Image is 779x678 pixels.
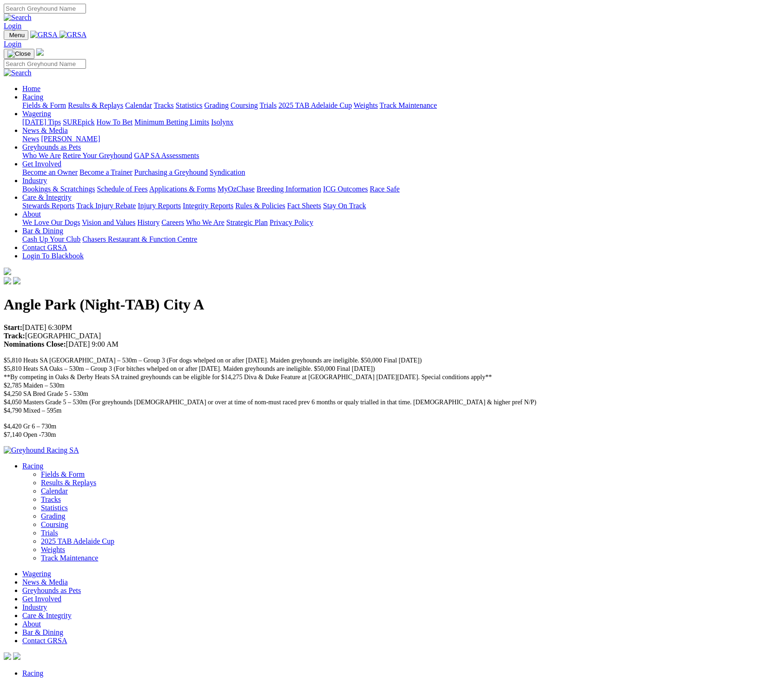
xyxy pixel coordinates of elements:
[134,168,208,176] a: Purchasing a Greyhound
[22,118,61,126] a: [DATE] Tips
[278,101,352,109] a: 2025 TAB Adelaide Cup
[22,168,78,176] a: Become an Owner
[22,151,775,160] div: Greyhounds as Pets
[211,118,233,126] a: Isolynx
[22,202,74,210] a: Stewards Reports
[41,504,68,512] a: Statistics
[22,603,47,611] a: Industry
[22,135,39,143] a: News
[22,93,43,101] a: Racing
[4,446,79,454] img: Greyhound Racing SA
[4,323,22,331] strong: Start:
[134,151,199,159] a: GAP SA Assessments
[287,202,321,210] a: Fact Sheets
[4,423,56,438] span: $4,420 Gr 6 – 730m $7,140 Open -730m
[4,22,21,30] a: Login
[97,118,133,126] a: How To Bet
[76,202,136,210] a: Track Injury Rebate
[154,101,174,109] a: Tracks
[323,185,368,193] a: ICG Outcomes
[36,48,44,56] img: logo-grsa-white.png
[13,652,20,660] img: twitter.svg
[22,101,775,110] div: Racing
[22,570,51,578] a: Wagering
[41,529,58,537] a: Trials
[235,202,285,210] a: Rules & Policies
[218,185,255,193] a: MyOzChase
[270,218,313,226] a: Privacy Policy
[41,135,100,143] a: [PERSON_NAME]
[259,101,277,109] a: Trials
[4,49,34,59] button: Toggle navigation
[41,520,68,528] a: Coursing
[4,652,11,660] img: facebook.svg
[22,160,61,168] a: Get Involved
[22,235,80,243] a: Cash Up Your Club
[370,185,399,193] a: Race Safe
[22,185,95,193] a: Bookings & Scratchings
[22,193,72,201] a: Care & Integrity
[226,218,268,226] a: Strategic Plan
[22,620,41,628] a: About
[22,462,43,470] a: Racing
[41,554,98,562] a: Track Maintenance
[82,235,197,243] a: Chasers Restaurant & Function Centre
[22,126,68,134] a: News & Media
[22,85,40,92] a: Home
[22,669,43,677] a: Racing
[22,595,61,603] a: Get Involved
[323,202,366,210] a: Stay On Track
[22,637,67,645] a: Contact GRSA
[22,135,775,143] div: News & Media
[97,185,147,193] a: Schedule of Fees
[22,168,775,177] div: Get Involved
[134,118,209,126] a: Minimum Betting Limits
[41,495,61,503] a: Tracks
[22,185,775,193] div: Industry
[9,32,25,39] span: Menu
[183,202,233,210] a: Integrity Reports
[22,578,68,586] a: News & Media
[4,340,66,348] strong: Nominations Close:
[22,118,775,126] div: Wagering
[22,101,66,109] a: Fields & Form
[22,143,81,151] a: Greyhounds as Pets
[161,218,184,226] a: Careers
[4,277,11,284] img: facebook.svg
[22,612,72,619] a: Care & Integrity
[354,101,378,109] a: Weights
[22,202,775,210] div: Care & Integrity
[4,323,775,349] p: [DATE] 6:30PM [GEOGRAPHIC_DATA] [DATE] 9:00 AM
[13,277,20,284] img: twitter.svg
[4,268,11,275] img: logo-grsa-white.png
[41,512,65,520] a: Grading
[22,151,61,159] a: Who We Are
[4,357,536,414] span: $5,810 Heats SA [GEOGRAPHIC_DATA] – 530m – Group 3 (For dogs whelped on or after [DATE]. Maiden g...
[4,13,32,22] img: Search
[22,628,63,636] a: Bar & Dining
[125,101,152,109] a: Calendar
[41,479,96,487] a: Results & Replays
[4,30,28,40] button: Toggle navigation
[22,244,67,251] a: Contact GRSA
[41,487,68,495] a: Calendar
[82,218,135,226] a: Vision and Values
[22,110,51,118] a: Wagering
[186,218,224,226] a: Who We Are
[22,227,63,235] a: Bar & Dining
[210,168,245,176] a: Syndication
[137,218,159,226] a: History
[4,4,86,13] input: Search
[205,101,229,109] a: Grading
[4,332,25,340] strong: Track:
[4,69,32,77] img: Search
[22,210,41,218] a: About
[4,59,86,69] input: Search
[4,40,21,48] a: Login
[22,218,775,227] div: About
[30,31,58,39] img: GRSA
[380,101,437,109] a: Track Maintenance
[22,177,47,184] a: Industry
[149,185,216,193] a: Applications & Forms
[41,546,65,553] a: Weights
